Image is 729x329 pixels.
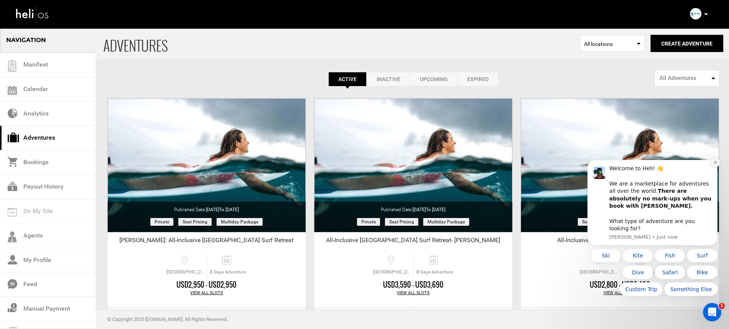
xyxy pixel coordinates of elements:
span: ADVENTURES [103,28,580,59]
a: View Bookings [207,308,306,326]
iframe: Intercom notifications message [576,109,729,308]
a: Edit Adventure [521,308,620,326]
div: USD3,590 - USD3,690 [314,280,512,290]
span: All locations [584,40,641,48]
span: Private [357,218,380,226]
span: [DATE] [413,207,445,212]
span: [DATE] [206,207,239,212]
div: All-Inclusive [GEOGRAPHIC_DATA] Surf Retreat- [PERSON_NAME] [314,236,512,248]
div: USD2,950 - USD2,950 [108,280,306,290]
div: Published Date: [108,202,306,213]
img: guest-list.svg [7,60,18,72]
div: All-Inclusive [GEOGRAPHIC_DATA] Surf Retreat [521,236,719,248]
button: All Adventures [654,70,719,86]
span: 8 Days Adventure [207,269,249,275]
span: 8 Days Adventure [414,269,455,275]
span: [GEOGRAPHIC_DATA], [GEOGRAPHIC_DATA], [GEOGRAPHIC_DATA], [GEOGRAPHIC_DATA] [165,269,207,275]
img: calendar.svg [8,86,17,95]
span: All Adventures [659,74,709,82]
span: Multiday package [217,218,263,226]
a: Active [328,72,367,86]
div: View All Slots [314,290,512,296]
div: View All Slots [521,290,719,296]
span: 1 [719,303,725,309]
img: heli-logo [15,4,50,24]
span: Private [150,218,173,226]
span: Seat Pricing [178,218,212,226]
a: Inactive [367,72,410,86]
img: on_my_site.svg [8,208,17,217]
div: View All Slots [108,290,306,296]
span: to [DATE] [219,207,239,212]
span: [GEOGRAPHIC_DATA], [GEOGRAPHIC_DATA], [GEOGRAPHIC_DATA], [GEOGRAPHIC_DATA] [371,269,413,275]
div: [PERSON_NAME]: All-Inclusive [GEOGRAPHIC_DATA] Surf Retreat [108,236,306,248]
span: Select box activate [580,35,645,52]
img: agents-icon.svg [8,231,17,243]
span: Seat Pricing [385,218,418,226]
span: Multiday package [423,218,469,226]
span: to [DATE] [426,207,445,212]
iframe: Intercom live chat [703,303,721,321]
div: USD2,800 - USD8,400 [521,280,719,290]
a: Expired [457,72,499,86]
div: Published Date: [314,202,512,213]
button: Create Adventure [651,35,723,52]
a: Edit Adventure [108,308,207,326]
a: View Bookings [413,308,512,326]
a: Upcoming [410,72,457,86]
a: Edit Adventure [314,308,413,326]
img: img_b69c435c4d69bd02f1f4cedfdc3b8123.png [690,8,701,20]
div: Published Date: [521,202,719,213]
